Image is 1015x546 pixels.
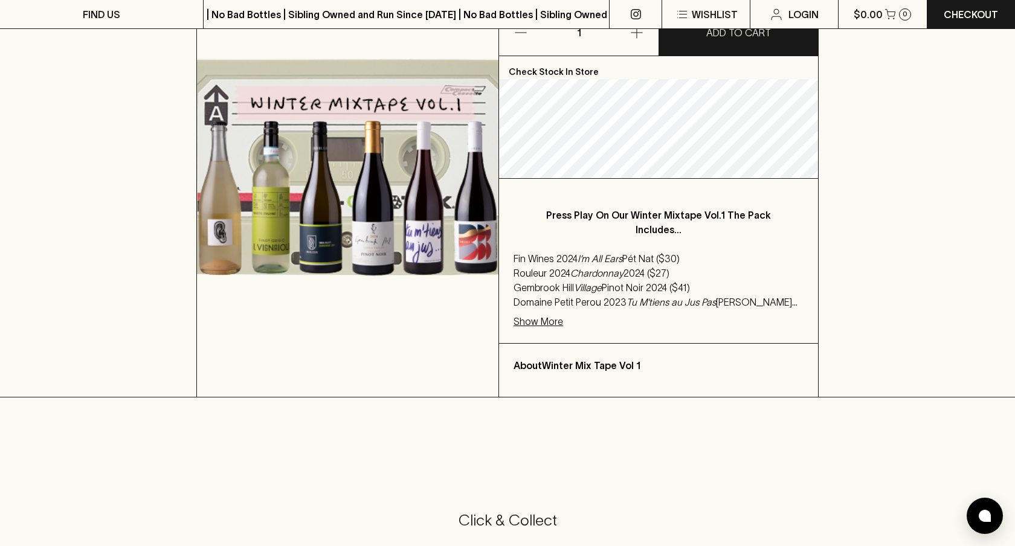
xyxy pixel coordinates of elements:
p: Wishlist [692,7,738,22]
button: ADD TO CART [659,10,818,56]
p: Check Stock In Store [499,56,818,79]
em: Village [574,282,602,293]
p: 0 [903,11,907,18]
em: I’m All Ears [578,253,622,264]
p: $0.00 [854,7,883,22]
p: Press Play On Our Winter Mixtape Vol.1 The Pack Includes... [538,208,779,237]
li: Gembrook Hill Pinot Noir 2024 ($41) [514,280,804,295]
em: Tu M'tiens au Jus Pas [627,297,716,307]
h5: Click & Collect [14,510,1000,530]
p: About Winter Mix Tape Vol 1 [514,358,804,373]
li: Fin Wines 2024 Pét Nat ($30) [514,251,804,266]
p: ADD TO CART [706,25,771,40]
li: Domaine Petit Perou 2023 [PERSON_NAME] ($37) [514,295,804,309]
img: bubble-icon [979,510,991,522]
p: Login [788,7,819,22]
p: 1 [564,10,593,56]
p: Show More [514,314,563,329]
p: Checkout [944,7,998,22]
li: Rouleur 2024 2024 ($27) [514,266,804,280]
p: FIND US [83,7,120,22]
em: Chardonnay [570,268,623,278]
